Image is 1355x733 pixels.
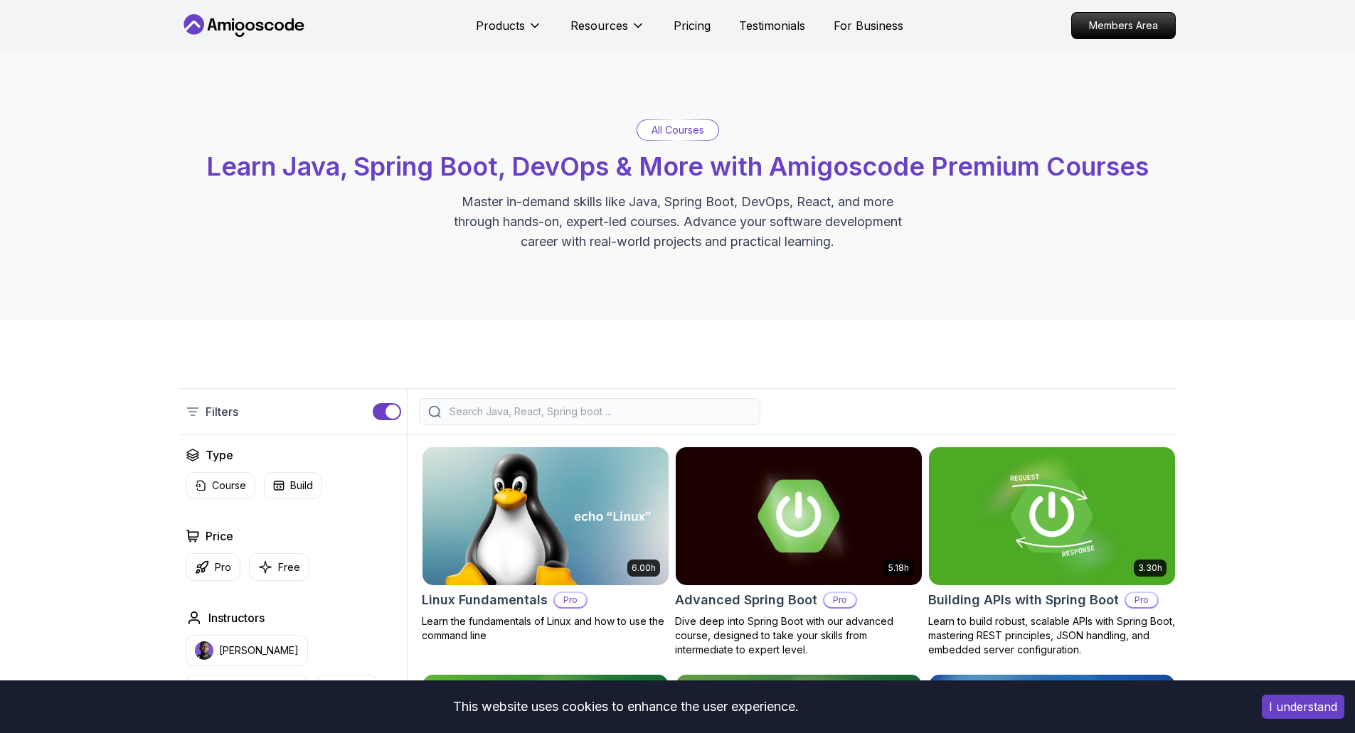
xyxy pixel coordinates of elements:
a: Advanced Spring Boot card5.18hAdvanced Spring BootProDive deep into Spring Boot with our advanced... [675,446,923,657]
img: Linux Fundamentals card [423,447,669,585]
img: instructor img [195,641,213,660]
button: instructor imgAbz [317,675,378,706]
h2: Advanced Spring Boot [675,590,817,610]
a: For Business [834,17,903,34]
p: Free [278,560,300,574]
p: Pro [555,593,586,607]
button: instructor img[PERSON_NAME] [186,635,308,666]
button: Accept cookies [1262,695,1344,719]
p: 5.18h [888,562,909,574]
a: Testimonials [739,17,805,34]
p: 6.00h [632,562,656,574]
span: Learn Java, Spring Boot, DevOps & More with Amigoscode Premium Courses [206,151,1149,182]
p: Master in-demand skills like Java, Spring Boot, DevOps, React, and more through hands-on, expert-... [439,192,917,252]
button: Build [264,472,322,499]
p: 3.30h [1138,562,1162,574]
button: Pro [186,553,240,581]
a: Linux Fundamentals card6.00hLinux FundamentalsProLearn the fundamentals of Linux and how to use t... [422,446,669,643]
button: Course [186,472,255,499]
a: Building APIs with Spring Boot card3.30hBuilding APIs with Spring BootProLearn to build robust, s... [928,446,1176,657]
p: Build [290,478,313,493]
h2: Type [206,446,233,464]
a: Pricing [674,17,711,34]
a: Members Area [1071,12,1176,39]
div: This website uses cookies to enhance the user experience. [11,691,1240,722]
h2: Linux Fundamentals [422,590,548,610]
p: Filters [206,403,238,420]
img: Building APIs with Spring Boot card [929,447,1175,585]
p: Learn the fundamentals of Linux and how to use the command line [422,614,669,643]
button: Resources [570,17,645,46]
input: Search Java, React, Spring boot ... [447,405,751,419]
p: Resources [570,17,628,34]
h2: Price [206,528,233,545]
p: Products [476,17,525,34]
p: Course [212,478,246,493]
button: instructor img[PERSON_NAME] [186,675,308,706]
p: Pro [215,560,231,574]
p: Pro [824,593,856,607]
h2: Instructors [208,609,265,626]
button: Products [476,17,542,46]
h2: Building APIs with Spring Boot [928,590,1119,610]
p: [PERSON_NAME] [219,643,299,658]
p: Learn to build robust, scalable APIs with Spring Boot, mastering REST principles, JSON handling, ... [928,614,1176,657]
p: Pro [1126,593,1157,607]
p: All Courses [652,123,704,137]
img: Advanced Spring Boot card [676,447,922,585]
button: Free [249,553,309,581]
p: Dive deep into Spring Boot with our advanced course, designed to take your skills from intermedia... [675,614,923,657]
p: Members Area [1072,13,1175,38]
